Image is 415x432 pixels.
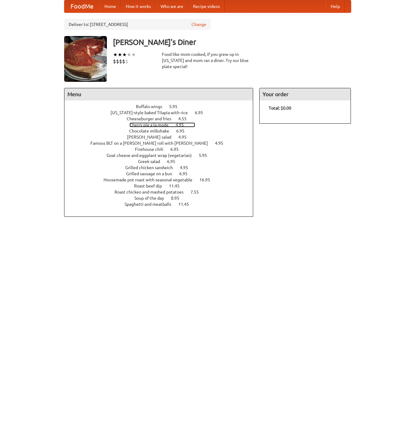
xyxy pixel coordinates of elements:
li: ★ [118,51,122,58]
span: 6.95 [179,171,194,176]
span: Cheeseburger and fries [127,116,177,121]
span: 5.95 [199,153,213,158]
li: $ [119,58,122,65]
li: ★ [113,51,118,58]
a: Firehouse chili 6.95 [135,147,190,152]
li: $ [113,58,116,65]
span: Buffalo wings [136,104,168,109]
span: 6.95 [195,110,209,115]
span: Spaghetti and meatballs [125,202,177,207]
span: Cherry pie a la mode [129,122,175,127]
span: 6.95 [167,159,181,164]
a: Greek salad 6.95 [138,159,187,164]
a: Cherry pie a la mode 4.95 [129,122,195,127]
a: How it works [121,0,156,13]
span: 11.45 [169,183,186,188]
a: Goat cheese and eggplant wrap (vegetarian) 5.95 [107,153,218,158]
span: 6.95 [170,147,185,152]
span: 4.95 [178,135,193,140]
a: Soup of the day 8.95 [134,196,191,201]
a: Grilled chicken sandwich 4.95 [125,165,199,170]
span: 7.55 [191,190,205,194]
a: Change [191,21,206,27]
span: [PERSON_NAME] salad [127,135,177,140]
a: Help [326,0,345,13]
span: Roast beef dip [134,183,168,188]
span: 16.95 [199,177,216,182]
li: ★ [131,51,136,58]
a: Grilled sausage on a bun 6.95 [126,171,199,176]
span: 4.55 [178,116,193,121]
a: Buffalo wings 5.95 [136,104,189,109]
span: 11.45 [178,202,195,207]
span: Grilled chicken sandwich [125,165,179,170]
h4: Your order [260,88,351,100]
span: 4.95 [215,141,229,146]
div: Deliver to: [STREET_ADDRESS] [64,19,211,30]
a: [PERSON_NAME] salad 4.95 [127,135,198,140]
img: angular.jpg [64,36,107,82]
div: Food like mom cooked, if you grew up in [US_STATE] and mom ran a diner. Try our blue plate special! [162,51,253,70]
a: Chocolate milkshake 6.95 [129,129,196,133]
span: 6.95 [176,129,191,133]
li: $ [125,58,128,65]
span: 4.95 [176,122,190,127]
li: $ [122,58,125,65]
a: Cheeseburger and fries 4.55 [127,116,198,121]
h4: Menu [64,88,253,100]
a: FoodMe [64,0,100,13]
span: Soup of the day [134,196,170,201]
span: 5.95 [169,104,184,109]
span: [US_STATE]-style baked Tilapia with rice [111,110,194,115]
a: Spaghetti and meatballs 11.45 [125,202,200,207]
b: Total: $0.00 [269,106,291,111]
span: 4.95 [180,165,194,170]
span: Housemade pot roast with seasonal vegetable [104,177,198,182]
span: Greek salad [138,159,166,164]
h3: [PERSON_NAME]'s Diner [113,36,351,48]
a: Recipe videos [188,0,225,13]
span: Famous BLT on a [PERSON_NAME] roll with [PERSON_NAME] [90,141,214,146]
li: $ [116,58,119,65]
a: Who we are [156,0,188,13]
a: Famous BLT on a [PERSON_NAME] roll with [PERSON_NAME] 4.95 [90,141,235,146]
span: Goat cheese and eggplant wrap (vegetarian) [107,153,198,158]
a: Home [100,0,121,13]
span: Roast chicken and mashed potatoes [115,190,190,194]
span: Firehouse chili [135,147,169,152]
span: Grilled sausage on a bun [126,171,178,176]
a: Roast chicken and mashed potatoes 7.55 [115,190,210,194]
a: Roast beef dip 11.45 [134,183,191,188]
a: Housemade pot roast with seasonal vegetable 16.95 [104,177,221,182]
li: ★ [122,51,127,58]
li: ★ [127,51,131,58]
span: 8.95 [171,196,185,201]
a: [US_STATE]-style baked Tilapia with rice 6.95 [111,110,214,115]
span: Chocolate milkshake [129,129,175,133]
